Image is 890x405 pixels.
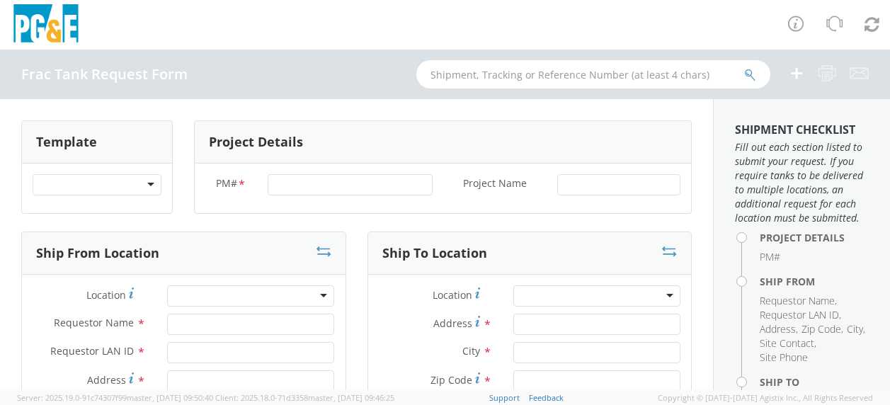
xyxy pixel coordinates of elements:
li: , [760,308,841,322]
h3: Ship From Location [36,246,159,261]
span: Site Contact [760,336,814,350]
span: Address [87,373,126,387]
span: Location [433,288,472,302]
span: Location [86,288,126,302]
h4: Ship To [760,377,869,387]
li: , [760,336,816,350]
span: Zip Code [430,373,472,387]
span: PM# [760,250,780,263]
li: , [760,322,798,336]
li: , [760,294,837,308]
h4: Frac Tank Request Form [21,67,188,82]
h3: Shipment Checklist [735,124,869,137]
span: Requestor Name [760,294,835,307]
img: pge-logo-06675f144f4cfa6a6814.png [11,4,81,46]
span: City [462,344,480,358]
span: Copyright © [DATE]-[DATE] Agistix Inc., All Rights Reserved [658,392,873,404]
span: master, [DATE] 09:50:40 [127,392,213,403]
span: PM# [216,176,237,193]
span: City [847,322,863,336]
h3: Template [36,135,97,149]
li: , [847,322,865,336]
a: Support [489,392,520,403]
span: Server: 2025.19.0-91c74307f99 [17,392,213,403]
span: Fill out each section listed to submit your request. If you require tanks to be delivered to mult... [735,140,869,225]
h3: Ship To Location [382,246,487,261]
span: Requestor LAN ID [760,308,839,321]
span: Requestor Name [54,316,134,329]
span: Site Phone [760,350,808,364]
span: Address [433,316,472,330]
h3: Project Details [209,135,303,149]
span: Project Name [463,176,527,193]
li: , [801,322,843,336]
span: master, [DATE] 09:46:25 [308,392,394,403]
h4: Project Details [760,232,869,243]
span: Zip Code [801,322,841,336]
span: Address [760,322,796,336]
span: Requestor LAN ID [50,344,134,358]
span: Client: 2025.18.0-71d3358 [215,392,394,403]
h4: Ship From [760,276,869,287]
a: Feedback [529,392,564,403]
input: Shipment, Tracking or Reference Number (at least 4 chars) [416,60,770,89]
